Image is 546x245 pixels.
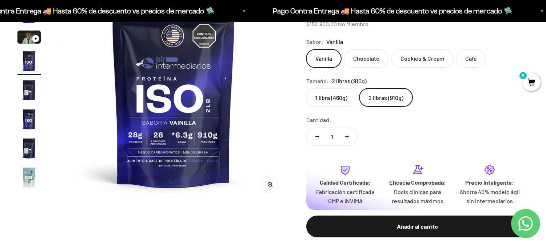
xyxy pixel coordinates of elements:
strong: Calidad Certificada: [320,179,371,186]
span: Vanilla [326,37,343,47]
img: Proteína Aislada (ISO) [17,49,41,73]
button: Reducir cantidad [307,128,328,145]
img: Proteína Aislada (ISO) [17,166,41,189]
button: Ir al artículo 3 [17,31,41,46]
button: Ir al artículo 6 [17,108,41,133]
button: Añadir al carrito [306,216,529,237]
label: Cantidad: [306,115,331,125]
mark: 0 [519,71,527,80]
span: No Miembro [338,20,368,27]
p: Dosis clínicas para resultados máximos [387,187,448,206]
button: Ir al artículo 4 [17,49,41,75]
a: 0 [522,79,541,87]
strong: Eficacia Comprobada: [389,179,446,186]
p: Fabricación certificada GMP e INVIMA [315,187,375,206]
p: Ahorra 40% modelo ágil sin intermediarios [459,187,520,206]
legend: Sabor: [306,37,323,47]
p: Pago Contra Entrega 🚚 Hasta 60% de descuento vs precios de mercado 🛸 [273,5,513,17]
span: $152.900,00 [306,20,337,27]
strong: Precio Inteligente: [465,179,514,186]
button: Ir al artículo 5 [17,79,41,104]
img: Proteína Aislada (ISO) [17,108,41,131]
button: Aumentar cantidad [336,128,358,145]
span: 2 libras (910g) [332,76,367,86]
button: Ir al artículo 7 [17,137,41,162]
button: Ir al artículo 8 [17,166,41,191]
div: Añadir al carrito [321,222,514,231]
img: Proteína Aislada (ISO) [17,79,41,102]
img: Proteína Aislada (ISO) [17,137,41,160]
legend: Tamaño: [306,76,329,86]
